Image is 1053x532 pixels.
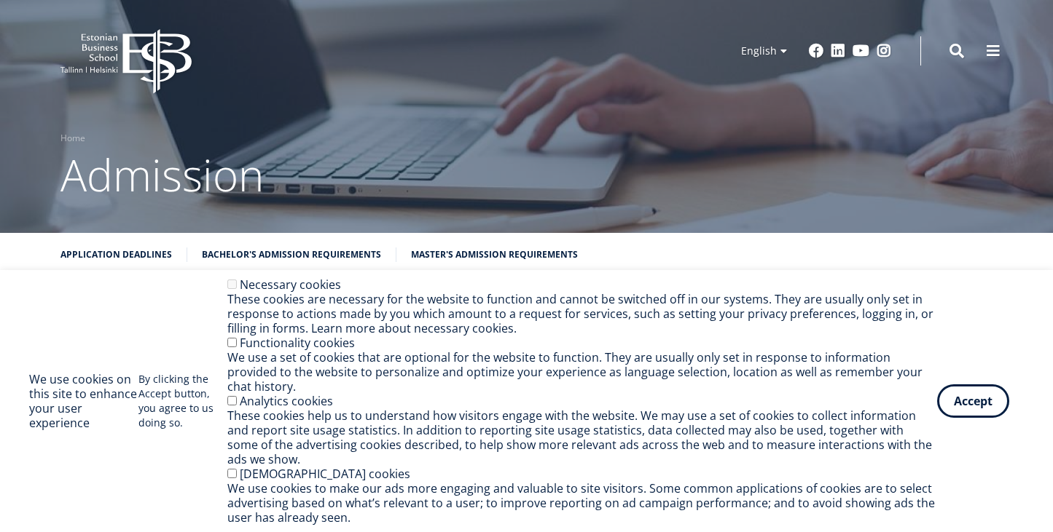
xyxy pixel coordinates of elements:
span: Admission [60,145,264,205]
a: Linkedin [831,44,845,58]
a: Bachelor's admission requirements [202,247,381,262]
label: Functionality cookies [240,335,355,351]
a: Instagram [877,44,891,58]
h2: We use cookies on this site to enhance your user experience [29,372,138,430]
a: Application deadlines [60,247,172,262]
div: We use cookies to make our ads more engaging and valuable to site visitors. Some common applicati... [227,481,937,525]
label: [DEMOGRAPHIC_DATA] cookies [240,466,410,482]
a: Youtube [853,44,869,58]
div: We use a set of cookies that are optional for the website to function. They are usually only set ... [227,350,937,394]
div: These cookies are necessary for the website to function and cannot be switched off in our systems... [227,292,937,336]
div: These cookies help us to understand how visitors engage with the website. We may use a set of coo... [227,408,937,467]
a: Home [60,131,85,146]
label: Analytics cookies [240,393,333,409]
a: Master's admission requirements [411,247,578,262]
p: By clicking the Accept button, you agree to us doing so. [138,372,227,430]
a: Facebook [809,44,823,58]
button: Accept [937,384,1009,418]
label: Necessary cookies [240,277,341,293]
